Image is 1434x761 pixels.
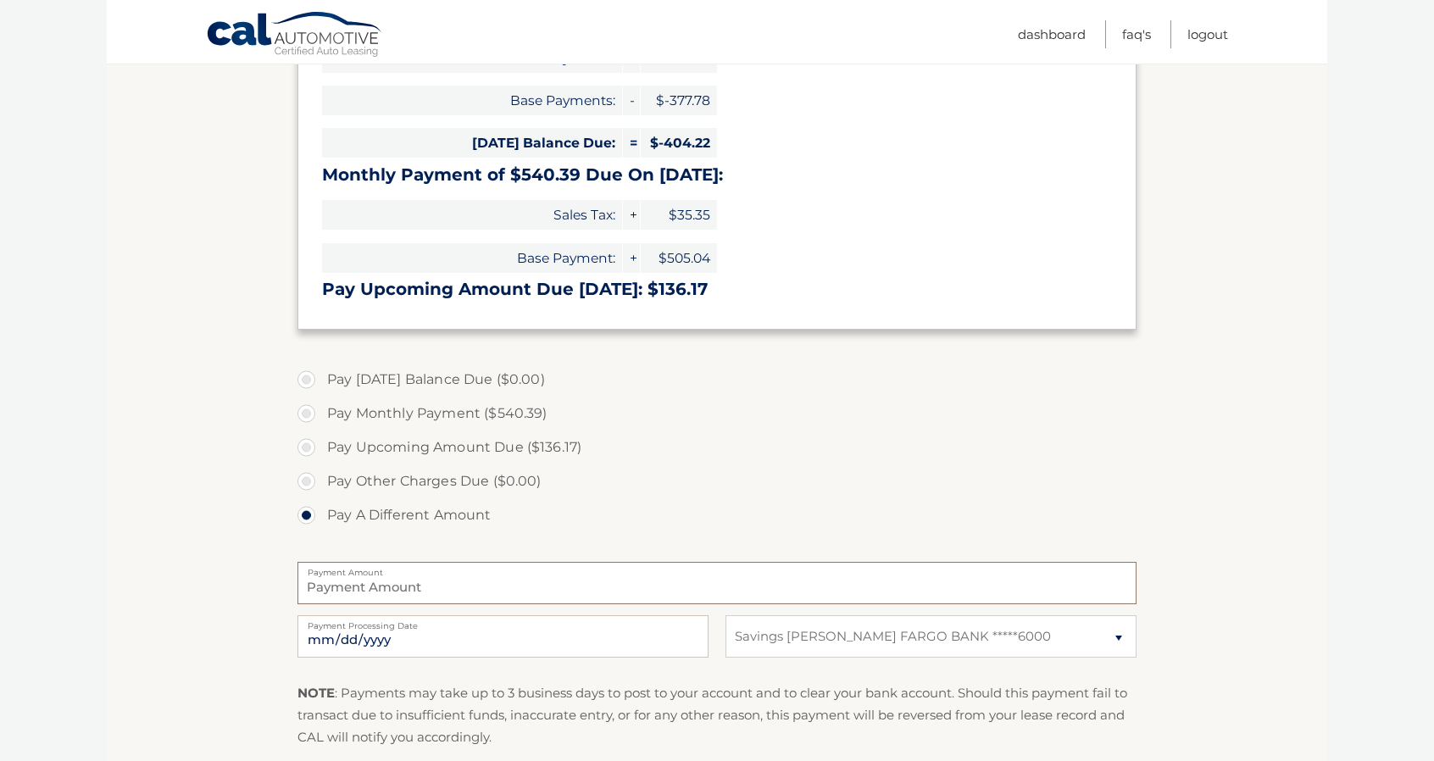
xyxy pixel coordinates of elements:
[297,562,1137,575] label: Payment Amount
[297,363,1137,397] label: Pay [DATE] Balance Due ($0.00)
[297,615,709,658] input: Payment Date
[1122,20,1151,48] a: FAQ's
[1187,20,1228,48] a: Logout
[322,164,1112,186] h3: Monthly Payment of $540.39 Due On [DATE]:
[297,498,1137,532] label: Pay A Different Amount
[322,243,622,273] span: Base Payment:
[623,200,640,230] span: +
[297,397,1137,430] label: Pay Monthly Payment ($540.39)
[641,200,717,230] span: $35.35
[297,430,1137,464] label: Pay Upcoming Amount Due ($136.17)
[322,279,1112,300] h3: Pay Upcoming Amount Due [DATE]: $136.17
[641,243,717,273] span: $505.04
[297,615,709,629] label: Payment Processing Date
[623,243,640,273] span: +
[322,128,622,158] span: [DATE] Balance Due:
[297,685,335,701] strong: NOTE
[641,128,717,158] span: $-404.22
[322,200,622,230] span: Sales Tax:
[623,86,640,115] span: -
[297,682,1137,749] p: : Payments may take up to 3 business days to post to your account and to clear your bank account....
[641,86,717,115] span: $-377.78
[297,464,1137,498] label: Pay Other Charges Due ($0.00)
[1018,20,1086,48] a: Dashboard
[206,11,384,60] a: Cal Automotive
[297,562,1137,604] input: Payment Amount
[623,128,640,158] span: =
[322,86,622,115] span: Base Payments:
